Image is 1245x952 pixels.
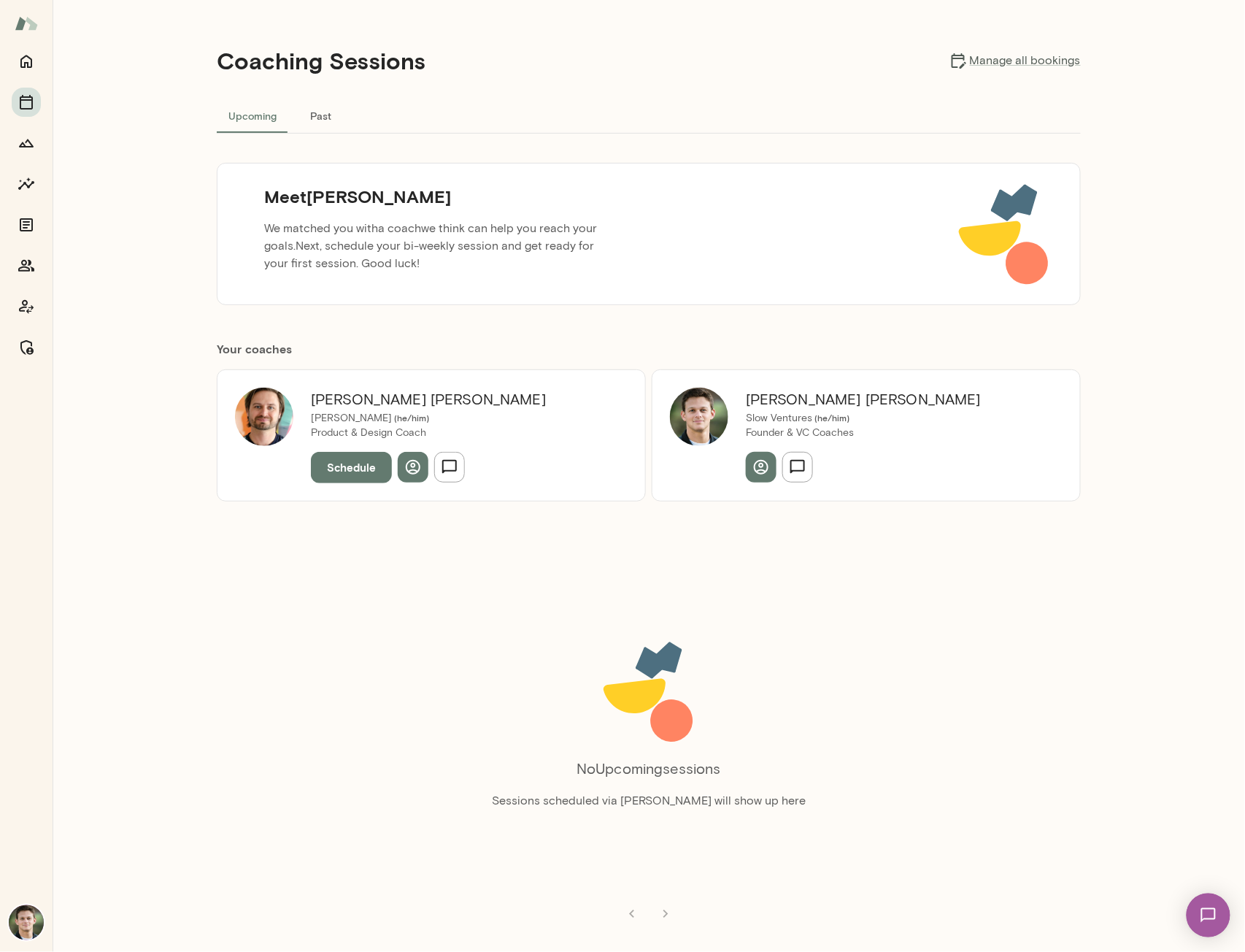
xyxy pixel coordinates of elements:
[235,388,293,446] img: Jacob Zukerman
[746,426,981,440] p: Founder & VC Coaches
[253,214,626,278] p: We matched you with a coach we think can help you reach your goals. Next, schedule your bi-weekly...
[12,169,41,199] button: Insights
[492,792,806,810] p: Sessions scheduled via [PERSON_NAME] will show up here
[253,185,626,208] h5: Meet [PERSON_NAME]
[288,98,354,133] button: Past
[311,388,546,411] h6: [PERSON_NAME] [PERSON_NAME]
[217,47,425,74] h4: Coaching Sessions
[398,452,428,483] button: View profile
[15,9,38,37] img: Mento
[9,905,44,940] img: Alex Marcus
[311,426,546,440] p: Product & Design Coach
[311,452,392,483] button: Schedule
[12,128,41,158] button: Growth Plan
[958,181,1051,287] img: meet
[746,411,981,426] p: Slow Ventures
[12,88,41,117] button: Sessions
[577,757,721,780] h6: No Upcoming sessions
[217,888,1081,929] div: pagination
[217,340,1081,358] h6: Your coach es
[949,52,1081,69] a: Manage all bookings
[434,452,465,483] button: Send message
[746,388,981,411] h6: [PERSON_NAME] [PERSON_NAME]
[670,388,728,446] img: Alex Marcus
[217,98,1081,133] div: basic tabs example
[12,251,41,280] button: Members
[217,98,288,133] button: Upcoming
[812,412,849,423] span: ( he/him )
[782,452,813,483] button: Send message
[12,47,41,76] button: Home
[12,210,41,239] button: Documents
[746,452,776,483] button: View profile
[311,411,546,426] p: [PERSON_NAME]
[12,333,41,362] button: Manage
[12,292,41,321] button: Coach app
[615,899,682,929] nav: pagination navigation
[392,412,429,423] span: ( he/him )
